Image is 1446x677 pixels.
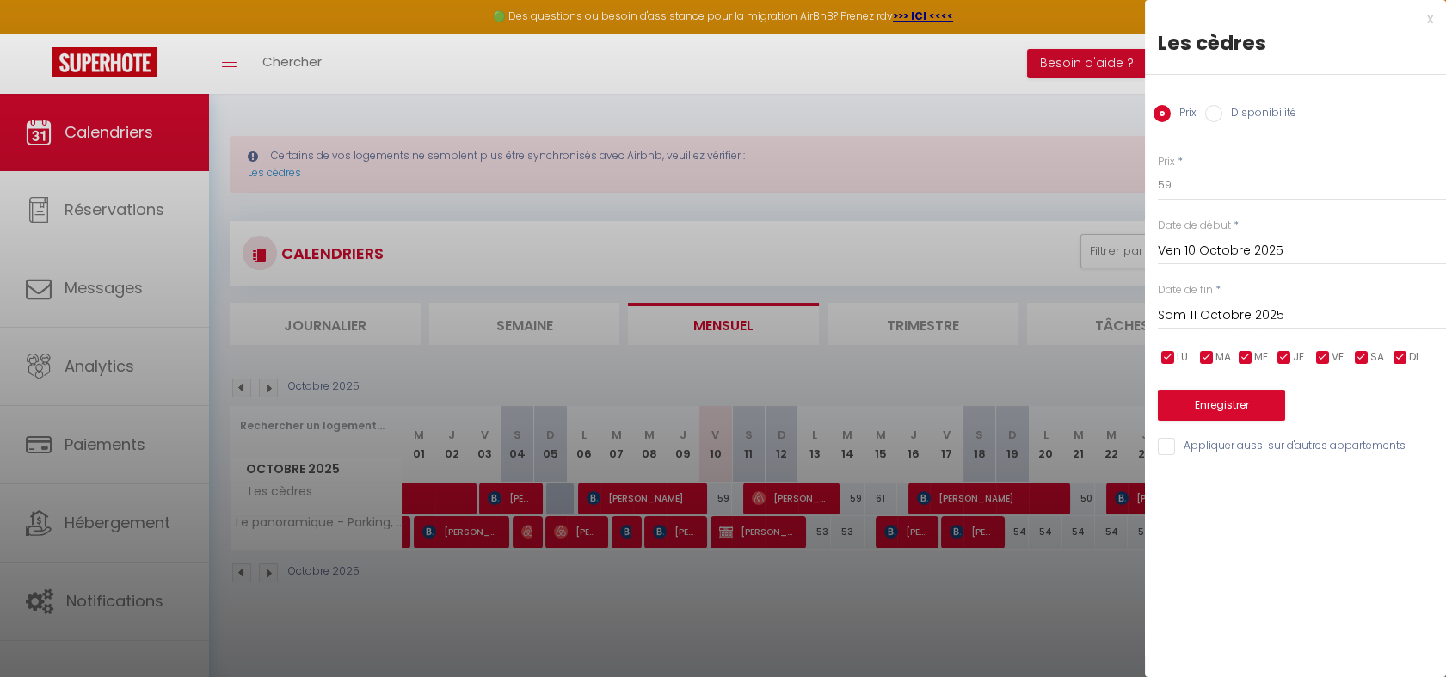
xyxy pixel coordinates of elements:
[1222,105,1296,124] label: Disponibilité
[1177,349,1188,366] span: LU
[1158,154,1175,170] label: Prix
[1171,105,1197,124] label: Prix
[1293,349,1304,366] span: JE
[1158,282,1213,298] label: Date de fin
[1215,349,1231,366] span: MA
[1158,390,1285,421] button: Enregistrer
[1254,349,1268,366] span: ME
[1158,29,1433,57] div: Les cèdres
[1332,349,1344,366] span: VE
[1158,218,1231,234] label: Date de début
[1409,349,1418,366] span: DI
[1145,9,1433,29] div: x
[1370,349,1384,366] span: SA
